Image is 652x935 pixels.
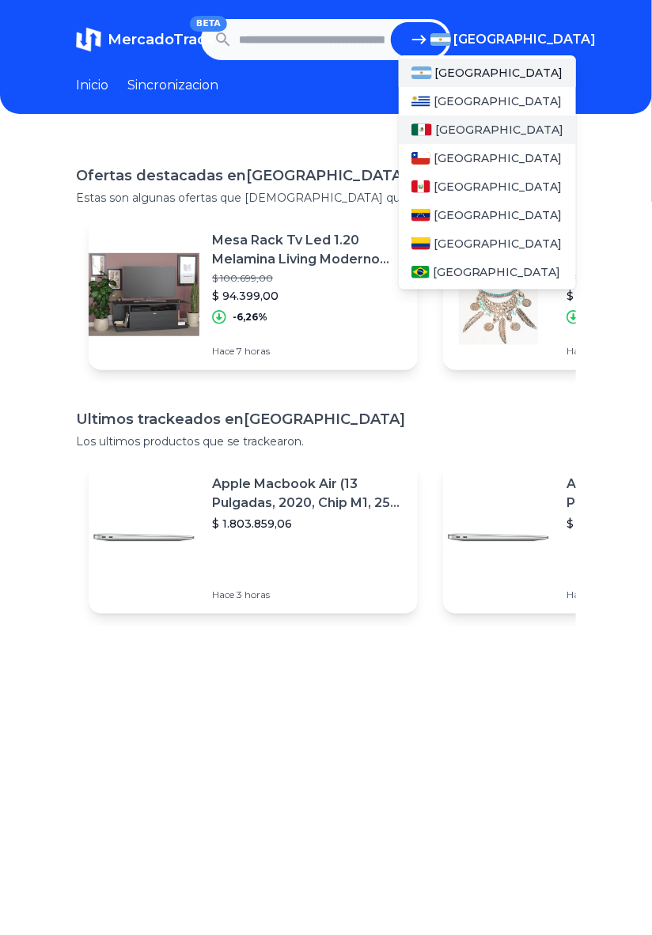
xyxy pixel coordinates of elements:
[399,115,576,144] a: Mexico[GEOGRAPHIC_DATA]
[127,76,218,95] a: Sincronizacion
[190,16,227,32] span: BETA
[399,201,576,229] a: Venezuela[GEOGRAPHIC_DATA]
[411,237,430,250] img: Colombia
[212,475,405,513] p: Apple Macbook Air (13 Pulgadas, 2020, Chip M1, 256 Gb De Ssd, 8 Gb De Ram) - Plata
[76,408,576,430] h1: Ultimos trackeados en [GEOGRAPHIC_DATA]
[108,31,214,48] span: MercadoTrack
[443,483,554,593] img: Featured image
[212,345,405,358] p: Hace 7 horas
[434,179,562,195] span: [GEOGRAPHIC_DATA]
[433,264,561,280] span: [GEOGRAPHIC_DATA]
[76,165,576,187] h1: Ofertas destacadas en [GEOGRAPHIC_DATA]
[399,258,576,286] a: Brasil[GEOGRAPHIC_DATA]
[89,218,418,370] a: Featured imageMesa Rack Tv Led 1.20 Melamina Living Moderno Modular$ 100.699,00$ 94.399,00-6,26%H...
[411,266,430,278] img: Brasil
[454,30,597,49] span: [GEOGRAPHIC_DATA]
[89,239,199,350] img: Featured image
[434,207,562,223] span: [GEOGRAPHIC_DATA]
[430,33,451,46] img: Argentina
[89,462,418,614] a: Featured imageApple Macbook Air (13 Pulgadas, 2020, Chip M1, 256 Gb De Ssd, 8 Gb De Ram) - Plata$...
[411,123,432,136] img: Mexico
[411,209,430,221] img: Venezuela
[212,516,405,532] p: $ 1.803.859,06
[434,150,562,166] span: [GEOGRAPHIC_DATA]
[399,59,576,87] a: Argentina[GEOGRAPHIC_DATA]
[212,272,405,285] p: $ 100.699,00
[76,76,108,95] a: Inicio
[411,95,430,108] img: Uruguay
[434,236,562,252] span: [GEOGRAPHIC_DATA]
[399,144,576,172] a: Chile[GEOGRAPHIC_DATA]
[233,311,267,324] p: -6,26%
[76,27,201,52] a: MercadoTrackBETA
[212,589,405,601] p: Hace 3 horas
[435,65,563,81] span: [GEOGRAPHIC_DATA]
[411,152,430,165] img: Chile
[89,483,199,593] img: Featured image
[411,180,430,193] img: Peru
[430,30,576,49] button: [GEOGRAPHIC_DATA]
[212,288,405,304] p: $ 94.399,00
[76,190,576,206] p: Estas son algunas ofertas que [DEMOGRAPHIC_DATA] que vale la pena compartir.
[443,239,554,350] img: Featured image
[411,66,432,79] img: Argentina
[76,27,101,52] img: MercadoTrack
[399,172,576,201] a: Peru[GEOGRAPHIC_DATA]
[76,433,576,449] p: Los ultimos productos que se trackearon.
[212,231,405,269] p: Mesa Rack Tv Led 1.20 Melamina Living Moderno Modular
[399,229,576,258] a: Colombia[GEOGRAPHIC_DATA]
[399,87,576,115] a: Uruguay[GEOGRAPHIC_DATA]
[435,122,563,138] span: [GEOGRAPHIC_DATA]
[434,93,562,109] span: [GEOGRAPHIC_DATA]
